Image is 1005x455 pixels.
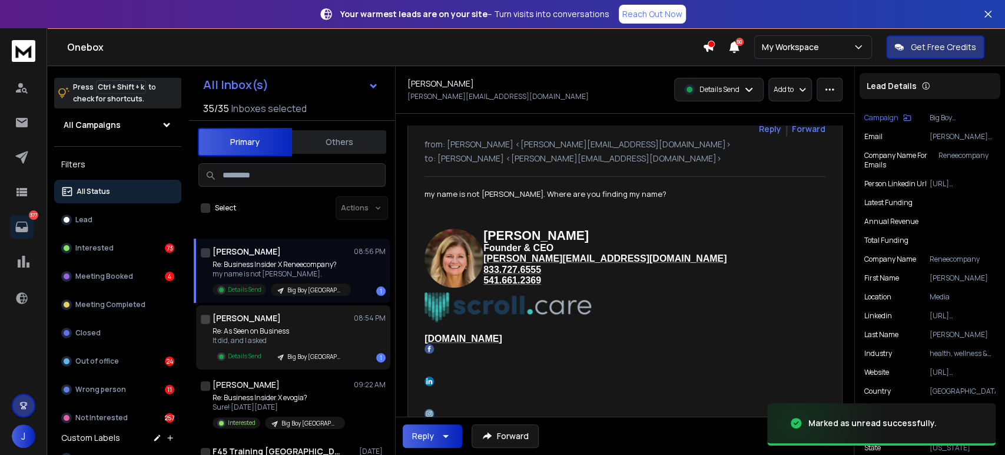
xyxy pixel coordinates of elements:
p: Company Name [864,255,916,264]
p: 08:54 PM [354,314,386,323]
p: Re: Business Insider X evogia? [213,393,345,403]
h1: [PERSON_NAME] [407,78,474,90]
div: Reply [412,430,434,442]
button: Reply [403,424,462,448]
span: 35 / 35 [203,101,229,116]
p: Closed [75,328,101,338]
p: Details Send [228,352,261,361]
span: . [518,265,520,275]
p: Big Boy [GEOGRAPHIC_DATA] [287,352,344,361]
p: [URL][DOMAIN_NAME][PERSON_NAME] [930,311,996,321]
p: [URL][DOMAIN_NAME][PERSON_NAME] [930,179,996,189]
p: It did, and I asked [213,336,351,345]
a: [DOMAIN_NAME] [424,334,502,344]
strong: Your warmest leads are on your site [340,8,487,19]
p: Wrong person [75,385,126,394]
p: Big Boy [GEOGRAPHIC_DATA] [287,286,344,295]
h1: [PERSON_NAME] [213,312,281,324]
img: logo [12,40,35,62]
p: Re: As Seen on Business [213,327,351,336]
p: my name is not [PERSON_NAME]. [213,269,351,279]
p: Details Send [228,285,261,294]
p: Out of office [75,357,119,366]
p: Add to [774,85,794,94]
button: Forward [472,424,539,448]
p: 377 [29,210,38,220]
button: Lead [54,208,181,232]
p: Big Boy [GEOGRAPHIC_DATA] [281,419,338,428]
button: Campaign [864,113,911,123]
span: Founder & CEO [483,243,553,253]
button: Wrong person11 [54,378,181,401]
p: location [864,292,891,302]
div: 1 [376,353,386,362]
img: LinkedIn [424,377,434,386]
button: Get Free Credits [886,35,984,59]
p: – Turn visits into conversations [340,8,609,20]
p: Interested [228,418,256,427]
img: A black background with blue letters<br><br>AI-generated content may be incorrect. [424,292,591,322]
p: [PERSON_NAME][EMAIL_ADDRESS][DOMAIN_NAME] [930,132,996,141]
span: 6555 [520,265,541,275]
p: 08:56 PM [354,247,386,256]
h1: [PERSON_NAME] [213,246,281,258]
button: Interested73 [54,236,181,260]
p: [URL][DOMAIN_NAME] [930,368,996,377]
p: Sure! [DATE][DATE] [213,403,345,412]
span: 2369 [520,275,541,285]
label: Select [215,203,236,213]
span: 541 [483,275,499,285]
button: Closed [54,321,181,345]
p: Email [864,132,883,141]
p: Lead [75,215,92,225]
img: Instagram [424,409,434,418]
h3: Inboxes selected [231,101,307,116]
div: Marked as unread successfully. [808,417,937,429]
button: Others [292,129,386,155]
img: image003.png [424,365,426,366]
a: 541.661.2369 [483,275,541,285]
p: 09:22 AM [354,380,386,390]
p: Reneecompany [930,255,996,264]
div: 257 [165,413,174,423]
p: My Workspace [762,41,824,53]
p: [PERSON_NAME][EMAIL_ADDRESS][DOMAIN_NAME] [407,92,589,101]
a: LinkedIn [424,377,768,386]
a: [PERSON_NAME][EMAIL_ADDRESS][DOMAIN_NAME] [483,253,727,263]
p: [GEOGRAPHIC_DATA] [930,387,996,396]
button: Reply [759,123,781,135]
span: 50 [735,38,744,46]
span: . [518,275,520,285]
a: Instagram [424,409,768,418]
p: Company Name for Emails [864,151,938,170]
p: Country [864,387,891,396]
button: All Status [54,180,181,203]
span: 661 [502,275,518,285]
div: my name is not [PERSON_NAME]. Where are you finding my name? [424,189,768,200]
div: 4 [165,272,174,281]
button: Meeting Completed [54,293,181,316]
p: to: [PERSON_NAME] <[PERSON_NAME][EMAIL_ADDRESS][DOMAIN_NAME]> [424,153,825,164]
div: 73 [165,243,174,253]
button: Not Interested257 [54,406,181,430]
p: Reneecompany [938,151,996,170]
p: Interested [75,243,114,253]
p: Press to check for shortcuts. [73,81,156,105]
div: 1 [376,286,386,296]
h1: All Inbox(s) [203,79,268,91]
img: image026.png [424,229,483,288]
p: Re: Business Insider X Reneecompany? [213,260,351,269]
button: All Inbox(s) [194,73,388,97]
a: Reach Out Now [619,5,686,24]
p: health, wellness & fitness [930,349,996,358]
p: Reach Out Now [622,8,682,20]
p: Big Boy [GEOGRAPHIC_DATA] [930,113,996,123]
div: 11 [165,385,174,394]
a: Facebook [424,344,768,354]
div: 24 [165,357,174,366]
p: linkedin [864,311,892,321]
span: 833 [483,265,499,275]
p: Annual Revenue [864,217,918,226]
